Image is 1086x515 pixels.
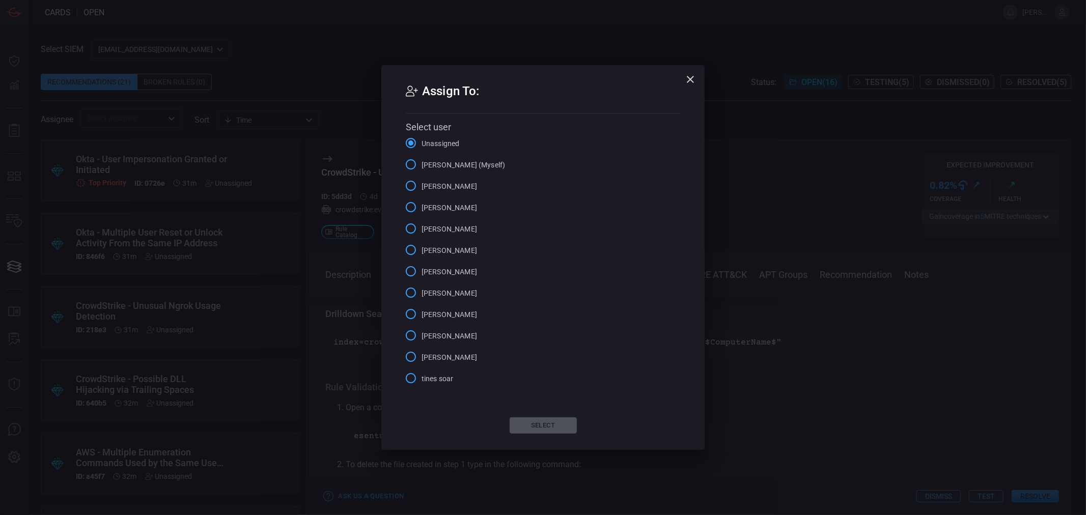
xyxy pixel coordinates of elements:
span: [PERSON_NAME] [422,352,477,363]
span: [PERSON_NAME] [422,288,477,299]
span: [PERSON_NAME] [422,267,477,277]
h2: Assign To: [406,81,680,113]
span: tines soar [422,374,454,384]
span: [PERSON_NAME] [422,203,477,213]
span: [PERSON_NAME] [422,224,477,235]
span: Unassigned [422,138,460,149]
span: [PERSON_NAME] (Myself) [422,160,505,170]
span: [PERSON_NAME] [422,181,477,192]
span: [PERSON_NAME] [422,309,477,320]
span: Select user [406,122,451,132]
span: [PERSON_NAME] [422,331,477,341]
span: [PERSON_NAME] [422,245,477,256]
